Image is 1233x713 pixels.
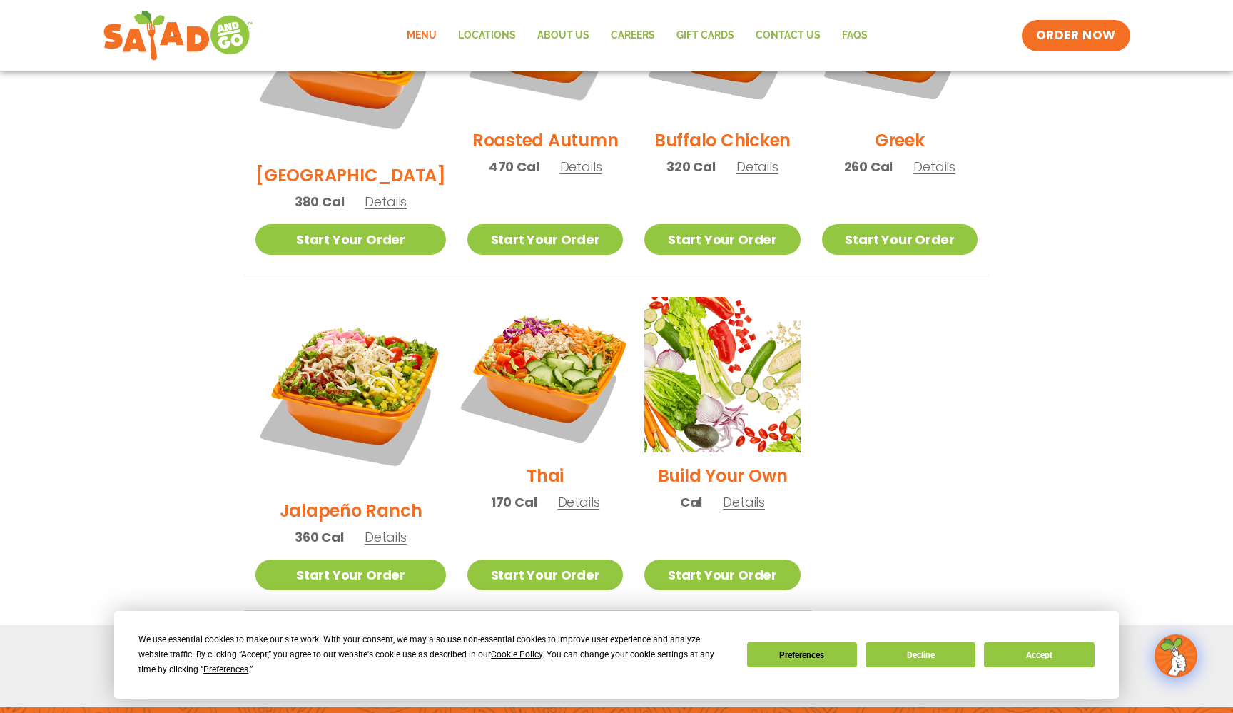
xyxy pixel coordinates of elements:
[295,527,344,547] span: 360 Cal
[745,19,831,52] a: Contact Us
[365,528,407,546] span: Details
[831,19,878,52] a: FAQs
[447,19,527,52] a: Locations
[654,128,791,153] h2: Buffalo Chicken
[472,128,619,153] h2: Roasted Autumn
[822,224,978,255] a: Start Your Order
[467,224,623,255] a: Start Your Order
[255,560,446,590] a: Start Your Order
[666,157,716,176] span: 320 Cal
[658,463,788,488] h2: Build Your Own
[365,193,407,211] span: Details
[560,158,602,176] span: Details
[680,492,702,512] span: Cal
[1022,20,1130,51] a: ORDER NOW
[984,642,1094,667] button: Accept
[255,163,446,188] h2: [GEOGRAPHIC_DATA]
[489,157,539,176] span: 470 Cal
[600,19,666,52] a: Careers
[913,158,955,176] span: Details
[396,19,447,52] a: Menu
[666,19,745,52] a: GIFT CARDS
[1156,636,1196,676] img: wpChatIcon
[467,560,623,590] a: Start Your Order
[295,192,345,211] span: 380 Cal
[138,632,729,677] div: We use essential cookies to make our site work. With your consent, we may also use non-essential ...
[747,642,857,667] button: Preferences
[736,158,778,176] span: Details
[255,224,446,255] a: Start Your Order
[558,493,600,511] span: Details
[866,642,975,667] button: Decline
[255,297,446,487] img: Product photo for Jalapeño Ranch Salad
[527,463,564,488] h2: Thai
[723,493,765,511] span: Details
[114,611,1119,699] div: Cookie Consent Prompt
[644,297,800,452] img: Product photo for Build Your Own
[103,7,253,64] img: new-SAG-logo-768×292
[644,224,800,255] a: Start Your Order
[844,157,893,176] span: 260 Cal
[396,19,878,52] nav: Menu
[1036,27,1116,44] span: ORDER NOW
[527,19,600,52] a: About Us
[491,492,537,512] span: 170 Cal
[491,649,542,659] span: Cookie Policy
[280,498,422,523] h2: Jalapeño Ranch
[644,560,800,590] a: Start Your Order
[875,128,925,153] h2: Greek
[203,664,248,674] span: Preferences
[454,283,636,466] img: Product photo for Thai Salad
